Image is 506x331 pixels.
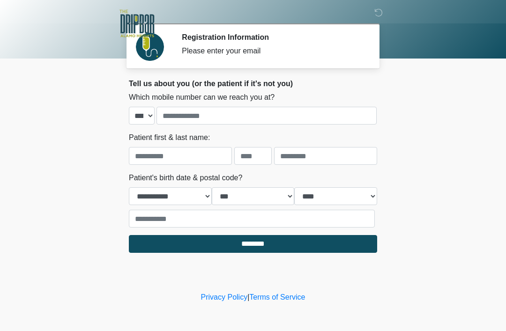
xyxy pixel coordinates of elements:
label: Patient first & last name: [129,132,210,143]
label: Which mobile number can we reach you at? [129,92,275,103]
a: Privacy Policy [201,293,248,301]
div: Please enter your email [182,45,363,57]
a: Terms of Service [249,293,305,301]
a: | [247,293,249,301]
img: The DRIPBaR - Alamo Heights Logo [119,7,155,40]
label: Patient's birth date & postal code? [129,172,242,184]
h2: Tell us about you (or the patient if it's not you) [129,79,377,88]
